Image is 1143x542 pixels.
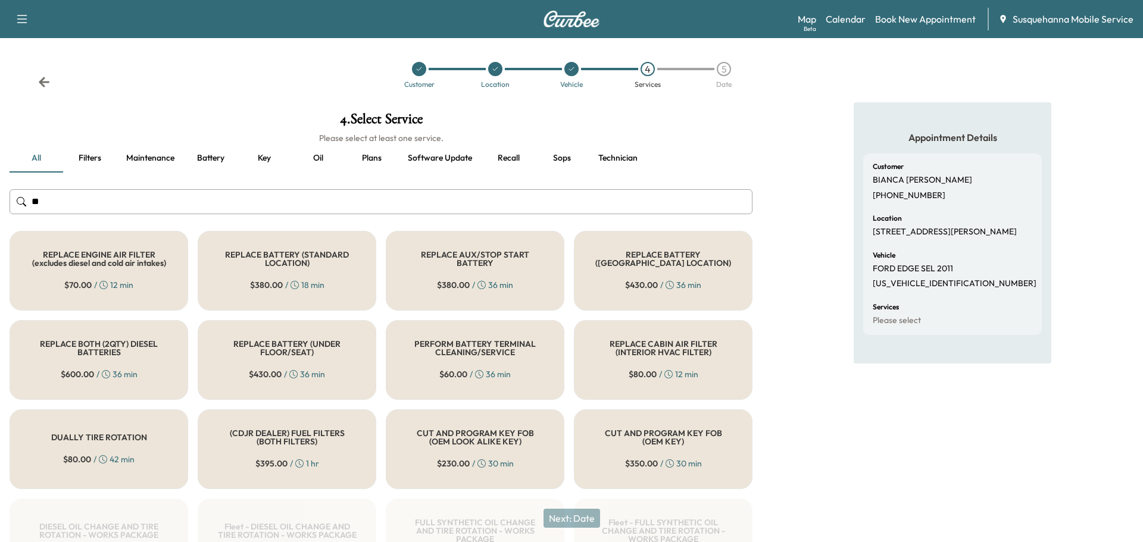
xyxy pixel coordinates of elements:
div: basic tabs example [10,144,752,173]
span: $ 380.00 [437,279,470,291]
h5: PERFORM BATTERY TERMINAL CLEANING/SERVICE [405,340,545,356]
span: $ 395.00 [255,458,288,469]
div: / 36 min [439,368,511,380]
button: Oil [291,144,345,173]
p: [PHONE_NUMBER] [873,190,945,201]
p: [US_VEHICLE_IDENTIFICATION_NUMBER] [873,278,1036,289]
h6: Services [873,303,899,311]
div: / 1 hr [255,458,319,469]
div: Services [635,81,661,88]
span: $ 230.00 [437,458,470,469]
button: Sops [535,144,589,173]
div: / 12 min [629,368,698,380]
h6: Customer [873,163,904,170]
div: / 12 min [64,279,133,291]
div: Location [481,81,510,88]
h5: REPLACE BATTERY (STANDARD LOCATION) [217,250,357,267]
h1: 4 . Select Service [10,112,752,132]
h6: Location [873,215,902,222]
h6: Please select at least one service. [10,132,752,144]
span: $ 350.00 [625,458,658,469]
div: 5 [717,62,731,76]
div: / 36 min [437,279,513,291]
div: Vehicle [560,81,583,88]
span: Susquehanna Mobile Service [1013,12,1133,26]
h5: DUALLY TIRE ROTATION [51,433,147,441]
span: $ 80.00 [63,453,91,465]
h5: CUT AND PROGRAM KEY FOB (OEM LOOK ALIKE KEY) [405,429,545,446]
img: Curbee Logo [543,11,600,27]
h5: REPLACE ENGINE AIR FILTER (excludes diesel and cold air intakes) [29,250,168,267]
h5: REPLACE AUX/STOP START BATTERY [405,250,545,267]
span: $ 430.00 [249,368,282,380]
h5: CUT AND PROGRAM KEY FOB (OEM KEY) [594,429,733,446]
div: 4 [641,62,655,76]
span: $ 430.00 [625,279,658,291]
div: / 30 min [437,458,514,469]
a: MapBeta [798,12,816,26]
h5: (CDJR DEALER) FUEL FILTERS (BOTH FILTERS) [217,429,357,446]
h5: REPLACE BATTERY (UNDER FLOOR/SEAT) [217,340,357,356]
button: all [10,144,63,173]
button: Key [238,144,291,173]
button: Plans [345,144,398,173]
span: $ 380.00 [250,279,283,291]
h6: Vehicle [873,252,895,259]
span: $ 70.00 [64,279,92,291]
div: Date [716,81,732,88]
button: Recall [482,144,535,173]
button: Software update [398,144,482,173]
span: $ 600.00 [61,368,94,380]
div: / 42 min [63,453,135,465]
button: Technician [589,144,647,173]
div: Customer [404,81,435,88]
div: Beta [804,24,816,33]
h5: Appointment Details [863,131,1042,144]
div: / 30 min [625,458,702,469]
h5: REPLACE BATTERY ([GEOGRAPHIC_DATA] LOCATION) [594,250,733,267]
p: Please select [873,315,921,326]
span: $ 60.00 [439,368,467,380]
div: / 18 min [250,279,324,291]
p: [STREET_ADDRESS][PERSON_NAME] [873,227,1017,237]
h5: REPLACE BOTH (2QTY) DIESEL BATTERIES [29,340,168,356]
button: Filters [63,144,117,173]
span: $ 80.00 [629,368,657,380]
button: Battery [184,144,238,173]
div: Back [38,76,50,88]
div: / 36 min [61,368,138,380]
div: / 36 min [249,368,325,380]
h5: REPLACE CABIN AIR FILTER (INTERIOR HVAC FILTER) [594,340,733,356]
a: Book New Appointment [875,12,976,26]
button: Maintenance [117,144,184,173]
p: BIANCA [PERSON_NAME] [873,175,972,186]
div: / 36 min [625,279,701,291]
a: Calendar [826,12,866,26]
p: FORD EDGE SEL 2011 [873,264,953,274]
